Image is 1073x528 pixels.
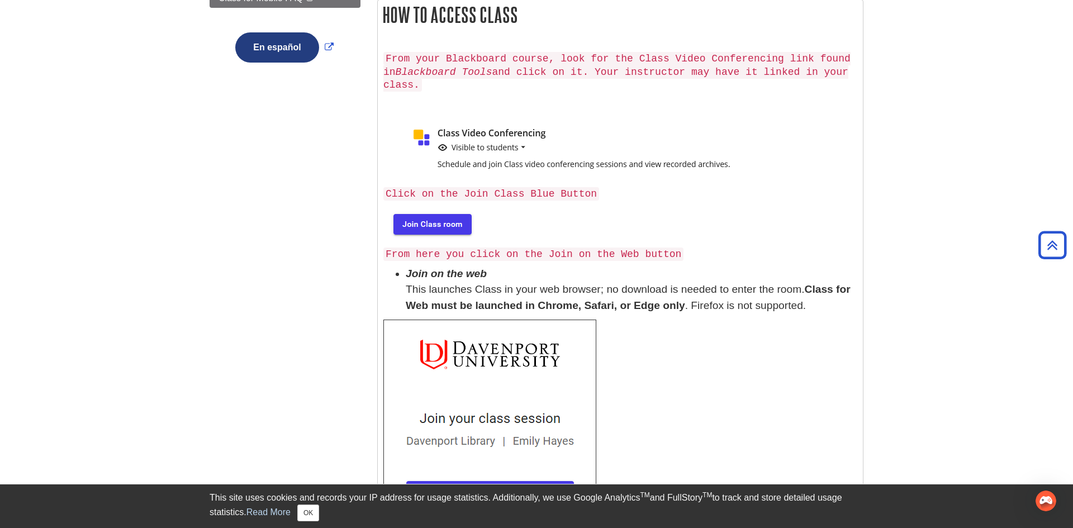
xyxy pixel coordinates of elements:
div: This site uses cookies and records your IP address for usage statistics. Additionally, we use Goo... [210,491,863,521]
img: blue button [383,206,479,241]
button: En español [235,32,319,63]
sup: TM [640,491,649,499]
code: Click on the Join Class Blue Button [383,187,599,201]
em: Blackboard Tools [396,66,492,78]
a: Read More [246,507,291,517]
code: From your Blackboard course, look for the Class Video Conferencing link found in and click on it.... [383,52,851,92]
li: This launches Class in your web browser; no download is needed to enter the room. . Firefox is no... [406,266,857,314]
img: class [383,118,800,181]
a: Back to Top [1034,237,1070,253]
button: Close [297,505,319,521]
a: Link opens in new window [232,42,336,52]
code: From here you click on the Join on the Web button [383,248,683,261]
b: Class for Web must be launched in Chrome, Safari, or Edge only [406,283,851,311]
sup: TM [702,491,712,499]
em: Join on the web [406,268,487,279]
